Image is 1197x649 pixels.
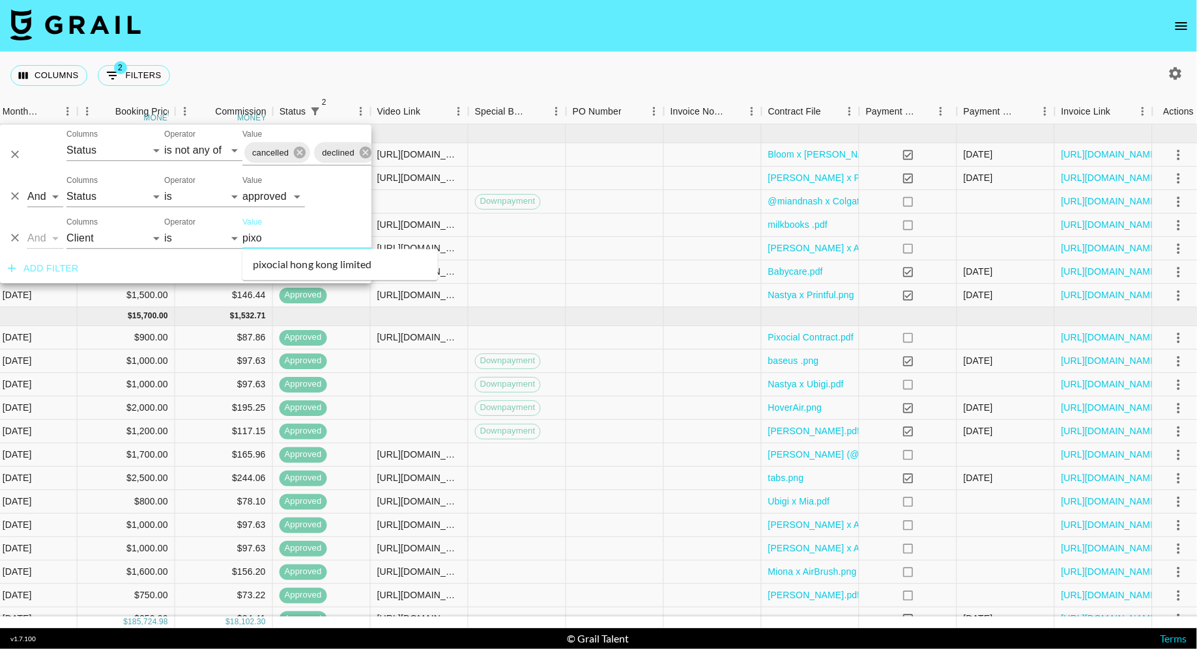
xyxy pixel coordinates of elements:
[230,311,235,322] div: $
[1061,518,1160,531] a: [URL][DOMAIN_NAME]
[1061,148,1160,161] a: [URL][DOMAIN_NAME]
[280,519,327,531] span: approved
[964,612,993,625] div: 27/08/2025
[175,443,273,467] div: $165.96
[280,472,327,484] span: approved
[78,420,175,443] div: $1,200.00
[1168,144,1190,166] button: select merge strategy
[964,288,993,301] div: 08/09/2025
[964,401,993,414] div: 14/08/2025
[724,102,742,120] button: Sort
[78,350,175,373] div: $1,000.00
[1061,242,1160,255] a: [URL][DOMAIN_NAME]
[1168,608,1190,630] button: select merge strategy
[371,99,469,124] div: Video Link
[3,565,32,578] div: Aug '25
[931,102,951,121] button: Menu
[5,228,25,248] button: Delete
[768,354,819,367] a: baseus .png
[1061,354,1160,367] a: [URL][DOMAIN_NAME]
[964,471,993,484] div: 20/08/2025
[242,129,262,140] label: Value
[306,102,324,120] div: 2 active filters
[324,102,342,120] button: Sort
[314,142,376,163] div: declined
[768,195,881,208] a: @miandnash x Colgate.pdf
[476,195,540,208] span: Downpayment
[377,171,461,184] div: https://www.instagram.com/reel/DOL25r4DqNn/?igsh=aDBzMTZscDRxOGtu
[27,228,63,249] select: Logic operator
[377,518,461,531] div: https://www.instagram.com/reel/DNqKAuyx8jh/?igsh=MXBrbWNlZXdwbmRlZA==
[280,331,327,344] span: approved
[821,102,839,120] button: Sort
[1061,588,1160,601] a: [URL][DOMAIN_NAME]
[547,102,566,121] button: Menu
[377,288,461,301] div: https://www.instagram.com/reel/DOL2FxJDXFF/?igsh=dnAyeTliYTQycjl6
[768,542,908,555] a: [PERSON_NAME] x AirBrush.png
[175,607,273,631] div: $24.41
[1168,491,1190,513] button: select merge strategy
[671,99,724,124] div: Invoice Notes
[78,537,175,560] div: $1,000.00
[1168,261,1190,283] button: select merge strategy
[449,102,469,121] button: Menu
[768,378,844,391] a: Nastya x Ubigi.pdf
[132,311,168,322] div: 15,700.00
[175,467,273,490] div: $244.06
[957,99,1055,124] div: Payment Sent Date
[78,560,175,584] div: $1,600.00
[164,217,195,228] label: Operator
[377,565,461,578] div: https://www.instagram.com/reel/DNrJQJq5N5C/?igsh=MWR3aHc1a3B2OTdyZw==
[964,424,993,437] div: 02/09/2025
[78,607,175,631] div: $250.00
[476,402,540,414] span: Downpayment
[1168,167,1190,189] button: select merge strategy
[768,265,823,278] a: Babycare.pdf
[27,186,63,207] select: Logic operator
[1168,421,1190,443] button: select merge strategy
[1061,288,1160,301] a: [URL][DOMAIN_NAME]
[128,616,168,628] div: 185,724.98
[280,378,327,391] span: approved
[768,99,821,124] div: Contract File
[1168,350,1190,372] button: select merge strategy
[78,284,175,307] div: $1,500.00
[3,288,32,301] div: Sep '25
[964,99,1017,124] div: Payment Sent Date
[175,326,273,350] div: $87.86
[768,401,822,414] a: HoverAir.png
[377,148,461,161] div: https://www.tiktok.com/@jessicababy/video/7545127878556437791?_t=ZP-8zMlTzAkChq&_r=1
[573,99,622,124] div: PO Number
[1061,401,1160,414] a: [URL][DOMAIN_NAME]
[280,566,327,578] span: approved
[280,289,327,301] span: approved
[3,424,32,437] div: Aug '25
[225,616,230,628] div: $
[567,632,629,645] div: © Grail Talent
[377,471,461,484] div: https://www.instagram.com/reel/DMvv27NxdQK/?igsh=NzRxaG51NG91bmdr
[237,114,267,122] div: money
[58,102,78,121] button: Menu
[1163,99,1194,124] div: Actions
[3,471,32,484] div: Aug '25
[622,102,640,120] button: Sort
[377,99,421,124] div: Video Link
[1168,13,1194,39] button: open drawer
[768,331,854,344] a: Pixocial Contract.pdf
[175,102,195,121] button: Menu
[1133,102,1153,121] button: Menu
[768,448,1140,461] a: [PERSON_NAME] (@jessicababy) TikTok Campaign - [PERSON_NAME] (Full Usage).pdf
[476,378,540,391] span: Downpayment
[1061,218,1160,231] a: [URL][DOMAIN_NAME]
[164,129,195,140] label: Operator
[280,495,327,508] span: approved
[235,311,266,322] div: 1,532.71
[1061,195,1160,208] a: [URL][DOMAIN_NAME]
[475,99,528,124] div: Special Booking Type
[143,114,173,122] div: money
[664,99,762,124] div: Invoice Notes
[1061,171,1160,184] a: [URL][DOMAIN_NAME]
[306,102,324,120] button: Show filters
[768,588,860,601] a: [PERSON_NAME].pdf
[128,311,132,322] div: $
